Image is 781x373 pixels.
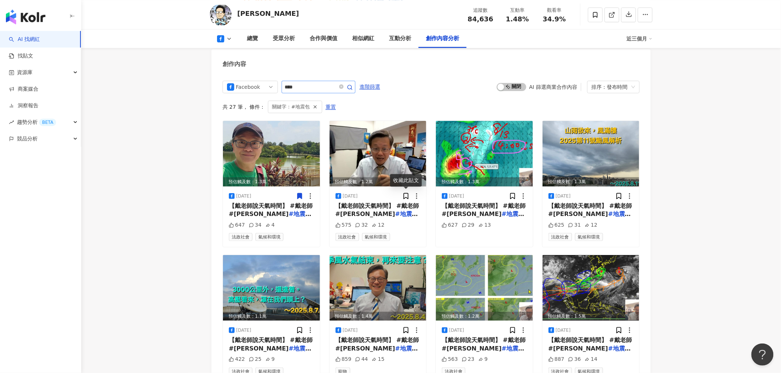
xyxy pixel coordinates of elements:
[372,356,385,363] div: 15
[355,222,368,229] div: 32
[223,177,320,186] div: 預估觸及數：1.3萬
[229,222,245,229] div: 647
[478,222,491,229] div: 13
[585,222,598,229] div: 12
[592,81,629,93] div: 排序：發布時間
[289,210,311,217] mark: #地震包
[503,7,531,14] div: 互動率
[210,4,232,26] img: KOL Avatar
[556,193,571,199] div: [DATE]
[310,34,337,43] div: 合作與價值
[272,103,310,111] span: 關鍵字：#地震包
[223,255,320,321] img: post-image
[223,101,640,113] div: 共 27 筆 ， 條件：
[449,327,464,334] div: [DATE]
[568,222,581,229] div: 31
[336,202,419,217] span: 【戴老師說天氣時間】 #戴老師 #[PERSON_NAME]
[529,84,577,90] div: AI 篩選商業合作內容
[608,210,631,217] mark: #地震包
[336,356,352,363] div: 859
[372,222,385,229] div: 12
[502,210,524,217] mark: #地震包
[449,193,464,199] div: [DATE]
[568,356,581,363] div: 36
[9,52,33,60] a: 找貼文
[273,34,295,43] div: 受眾分析
[336,337,419,352] span: 【戴老師說天氣時間】 #戴老師 #[PERSON_NAME]
[236,81,260,93] div: Facebook
[229,233,252,241] span: 法政社會
[17,130,38,147] span: 競品分析
[336,222,352,229] div: 575
[543,121,640,186] div: post-image預估觸及數：1.3萬
[325,101,336,113] button: 重置
[506,15,529,23] span: 1.48%
[395,345,418,352] mark: #地震包
[39,119,56,126] div: BETA
[236,193,251,199] div: [DATE]
[223,255,320,321] div: post-image預估觸及數：1.1萬
[751,344,774,366] iframe: Help Scout Beacon - Open
[543,255,640,321] img: post-image
[362,233,390,241] span: 氣候和環境
[330,121,427,186] img: post-image
[9,102,38,109] a: 洞察報告
[543,177,640,186] div: 預估觸及數：1.3萬
[330,121,427,186] div: post-image預估觸及數：1.2萬
[330,177,427,186] div: 預估觸及數：1.2萬
[390,174,422,186] div: 收藏此貼文
[395,210,418,217] mark: #地震包
[436,121,533,186] img: post-image
[436,255,533,321] img: post-image
[575,233,603,241] span: 氣候和環境
[585,356,598,363] div: 14
[9,86,38,93] a: 商案媒合
[543,312,640,321] div: 預估觸及數：1.5萬
[229,356,245,363] div: 422
[543,255,640,321] div: post-image預估觸及數：1.5萬
[343,327,358,334] div: [DATE]
[442,356,458,363] div: 563
[223,121,320,186] div: post-image預估觸及數：1.3萬
[389,34,411,43] div: 互動分析
[442,202,526,217] span: 【戴老師說天氣時間】 #戴老師 #[PERSON_NAME]
[223,312,320,321] div: 預估觸及數：1.1萬
[330,255,427,321] div: post-image預估觸及數：1.4萬
[289,345,311,352] mark: #地震包
[462,356,475,363] div: 23
[436,177,533,186] div: 預估觸及數：1.3萬
[548,222,565,229] div: 625
[436,255,533,321] div: post-image預估觸及數：1.2萬
[330,312,427,321] div: 預估觸及數：1.4萬
[17,64,32,81] span: 資源庫
[556,327,571,334] div: [DATE]
[265,356,275,363] div: 9
[548,337,632,352] span: 【戴老師說天氣時間】 #戴老師 #[PERSON_NAME]
[436,121,533,186] div: post-image預估觸及數：1.3萬
[237,9,299,18] div: [PERSON_NAME]
[223,121,320,186] img: post-image
[548,233,572,241] span: 法政社會
[339,84,344,91] span: close-circle
[9,120,14,125] span: rise
[608,345,631,352] mark: #地震包
[442,337,526,352] span: 【戴老師說天氣時間】 #戴老師 #[PERSON_NAME]
[436,312,533,321] div: 預估觸及數：1.2萬
[548,356,565,363] div: 887
[9,36,40,43] a: searchAI 找網紅
[540,7,568,14] div: 觀看率
[502,345,524,352] mark: #地震包
[236,327,251,334] div: [DATE]
[548,202,632,217] span: 【戴老師說天氣時間】 #戴老師 #[PERSON_NAME]
[468,15,493,23] span: 84,636
[17,114,56,130] span: 趨勢分析
[223,60,246,68] div: 創作內容
[247,34,258,43] div: 總覽
[543,121,640,186] img: post-image
[352,34,374,43] div: 相似網紅
[359,81,381,93] button: 進階篩選
[543,15,566,23] span: 34.9%
[467,7,495,14] div: 追蹤數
